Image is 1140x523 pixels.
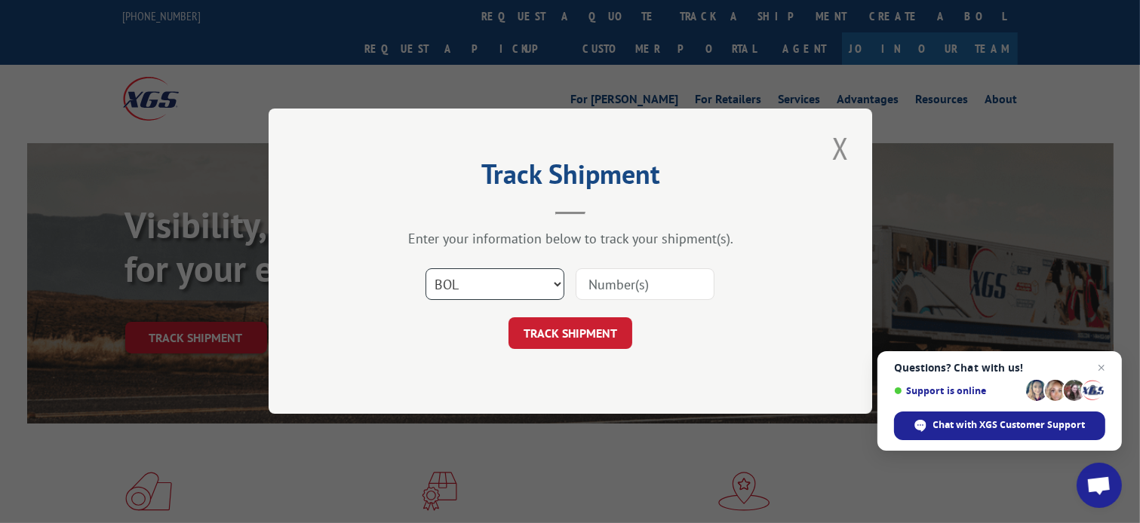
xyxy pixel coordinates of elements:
[1077,463,1122,508] a: Open chat
[344,231,797,248] div: Enter your information below to track your shipment(s).
[828,127,853,169] button: Close modal
[894,385,1021,396] span: Support is online
[509,318,632,350] button: TRACK SHIPMENT
[933,418,1086,432] span: Chat with XGS Customer Support
[576,269,714,301] input: Number(s)
[894,411,1105,440] span: Chat with XGS Customer Support
[894,362,1105,374] span: Questions? Chat with us!
[344,164,797,192] h2: Track Shipment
